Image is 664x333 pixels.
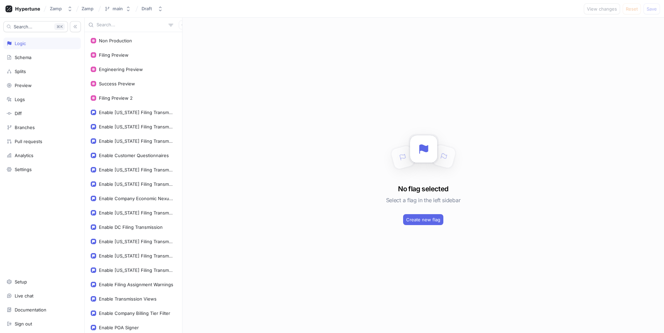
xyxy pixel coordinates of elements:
[99,124,173,129] div: Enable [US_STATE] Filing Transmission
[99,325,139,330] div: Enable POA Signer
[406,218,440,222] span: Create new flag
[15,111,22,116] div: Diff
[99,153,169,158] div: Enable Customer Questionnaires
[54,23,65,30] div: K
[587,7,617,11] span: View changes
[15,125,35,130] div: Branches
[15,41,26,46] div: Logic
[97,22,166,28] input: Search...
[99,239,173,244] div: Enable [US_STATE] Filing Transmission
[15,83,32,88] div: Preview
[15,307,46,313] div: Documentation
[99,67,143,72] div: Engineering Preview
[139,3,166,14] button: Draft
[15,279,27,285] div: Setup
[644,3,660,14] button: Save
[99,210,173,216] div: Enable [US_STATE] Filing Transmission
[113,6,123,12] div: main
[99,196,173,201] div: Enable Company Economic Nexus Report
[398,184,448,194] h3: No flag selected
[99,38,132,43] div: Non Production
[14,25,32,29] span: Search...
[15,97,25,102] div: Logs
[99,81,135,86] div: Success Preview
[99,181,173,187] div: Enable [US_STATE] Filing Transmission
[99,282,173,287] div: Enable Filing Assignment Warnings
[99,138,173,144] div: Enable [US_STATE] Filing Transmission
[47,3,75,14] button: Zamp
[82,6,93,11] span: Zamp
[3,304,81,316] a: Documentation
[102,3,134,14] button: main
[403,214,443,225] button: Create new flag
[3,21,68,32] button: Search...K
[99,110,173,115] div: Enable [US_STATE] Filing Transmission
[99,167,173,172] div: Enable [US_STATE] Filing Transmission
[15,153,33,158] div: Analytics
[623,3,641,14] button: Reset
[99,296,157,302] div: Enable Transmission Views
[626,7,638,11] span: Reset
[15,167,32,172] div: Settings
[99,95,133,101] div: Filing Preview 2
[142,6,152,12] div: Draft
[15,55,31,60] div: Schema
[99,224,163,230] div: Enable DC Filing Transmission
[99,52,129,58] div: Filing Preview
[647,7,657,11] span: Save
[50,6,62,12] div: Zamp
[99,267,173,273] div: Enable [US_STATE] Filing Transmission
[15,293,33,299] div: Live chat
[99,253,173,259] div: Enable [US_STATE] Filing Transmission
[99,310,170,316] div: Enable Company Billing Tier Filter
[386,194,460,206] h5: Select a flag in the left sidebar
[15,139,42,144] div: Pull requests
[584,3,620,14] button: View changes
[15,321,32,327] div: Sign out
[15,69,26,74] div: Splits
